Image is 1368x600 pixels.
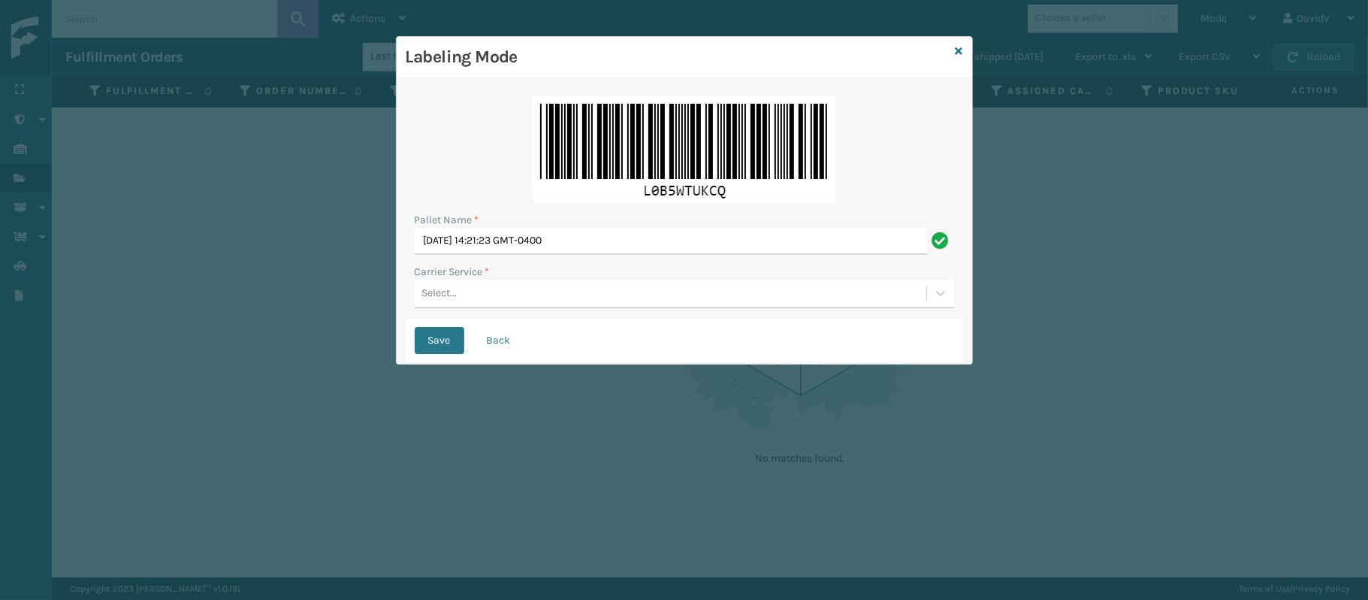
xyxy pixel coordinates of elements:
button: Save [415,327,464,354]
label: Carrier Service [415,264,490,280]
img: JwAAAABJRU5ErkJggg== [533,96,836,203]
h3: Labeling Mode [406,46,950,68]
button: Back [473,327,524,354]
div: Select... [422,286,458,302]
label: Pallet Name [415,212,479,228]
